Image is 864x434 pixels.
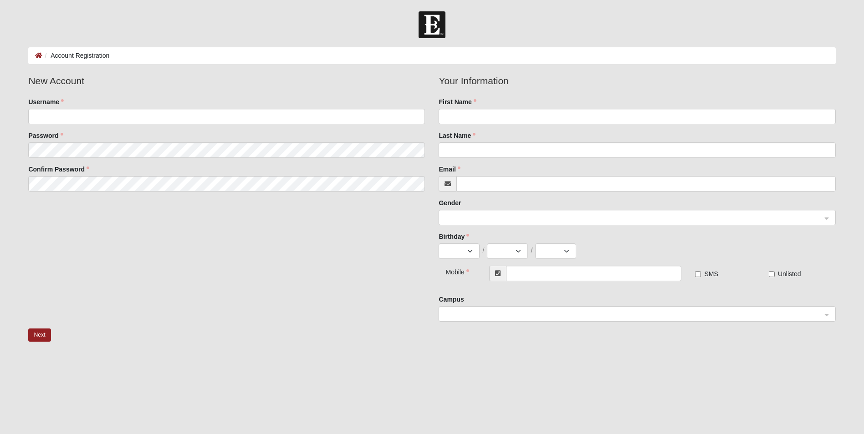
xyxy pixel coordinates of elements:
[439,165,460,174] label: Email
[439,232,469,241] label: Birthday
[28,165,89,174] label: Confirm Password
[28,131,63,140] label: Password
[778,270,801,278] span: Unlisted
[439,97,476,106] label: First Name
[439,131,475,140] label: Last Name
[419,11,445,38] img: Church of Eleven22 Logo
[439,295,464,304] label: Campus
[28,328,51,342] button: Next
[439,266,472,277] div: Mobile
[439,198,461,207] label: Gender
[704,270,718,278] span: SMS
[769,271,775,277] input: Unlisted
[439,74,835,88] legend: Your Information
[482,246,484,255] span: /
[42,51,109,61] li: Account Registration
[531,246,532,255] span: /
[695,271,701,277] input: SMS
[28,74,425,88] legend: New Account
[28,97,64,106] label: Username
